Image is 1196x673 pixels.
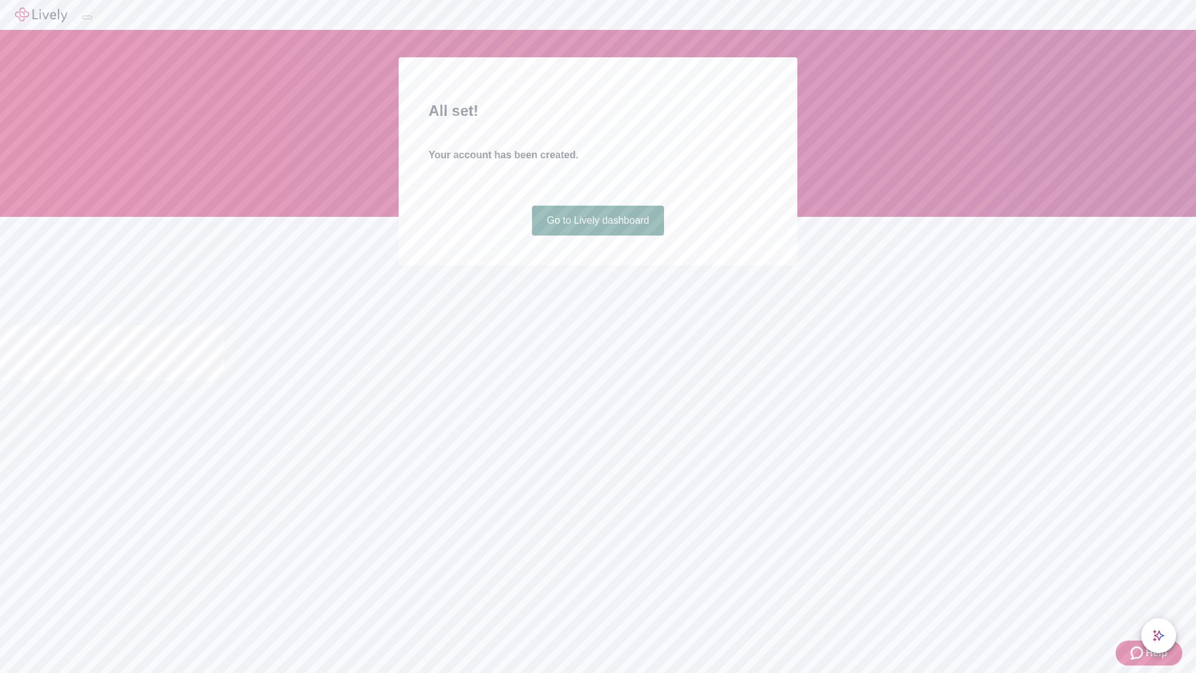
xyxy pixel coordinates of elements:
[429,148,767,163] h4: Your account has been created.
[15,7,67,22] img: Lively
[82,16,92,19] button: Log out
[1146,646,1167,661] span: Help
[532,206,665,236] a: Go to Lively dashboard
[1152,629,1165,642] svg: Lively AI Assistant
[1116,641,1182,666] button: Zendesk support iconHelp
[1131,646,1146,661] svg: Zendesk support icon
[429,100,767,122] h2: All set!
[1141,618,1176,653] button: chat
